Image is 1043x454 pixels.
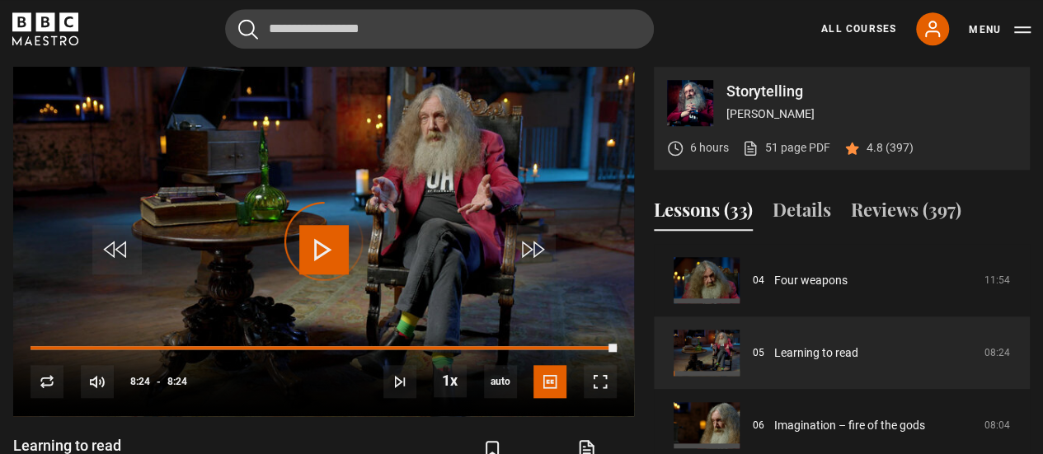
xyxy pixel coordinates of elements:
button: Captions [533,365,566,398]
button: Fullscreen [584,365,617,398]
button: Details [773,196,831,231]
button: Next Lesson [383,365,416,398]
button: Submit the search query [238,19,258,40]
button: Reviews (397) [851,196,961,231]
p: Storytelling [726,84,1017,99]
p: 4.8 (397) [867,139,914,157]
div: Current quality: 720p [484,365,517,398]
p: 6 hours [690,139,729,157]
button: Toggle navigation [969,21,1031,38]
input: Search [225,9,654,49]
a: All Courses [821,21,896,36]
button: Lessons (33) [654,196,753,231]
span: auto [484,365,517,398]
span: - [157,376,161,387]
button: Replay [31,365,63,398]
a: 51 page PDF [742,139,830,157]
span: 8:24 [130,367,150,396]
p: [PERSON_NAME] [726,105,1017,123]
span: 8:24 [167,367,187,396]
button: Mute [81,365,114,398]
svg: BBC Maestro [12,12,78,45]
a: Imagination – fire of the gods [774,417,925,434]
a: Four weapons [774,272,848,289]
video-js: Video Player [13,67,634,416]
a: Learning to read [774,344,858,362]
div: Progress Bar [31,346,617,349]
button: Playback Rate [434,364,467,397]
